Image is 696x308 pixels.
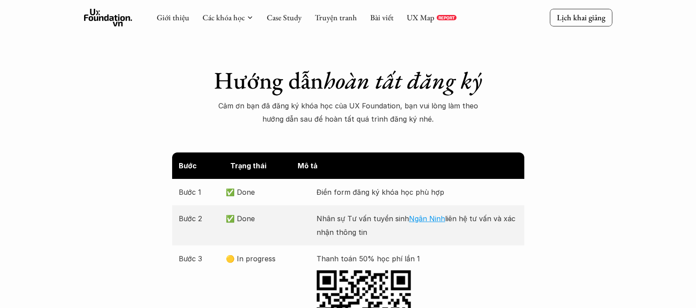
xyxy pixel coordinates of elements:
a: Các khóa học [203,12,245,22]
p: Bước 1 [179,186,222,199]
p: ✅ Done [226,186,312,199]
p: ✅ Done [226,212,312,225]
a: UX Map [407,12,435,22]
p: Bước 2 [179,212,222,225]
p: Lịch khai giảng [557,12,605,22]
p: REPORT [438,15,455,20]
p: 🟡 In progress [226,252,312,265]
p: Cảm ơn bạn đã đăng ký khóa học của UX Foundation, bạn vui lòng làm theo hướng dẫn sau để hoàn tất... [216,99,480,126]
a: Case Study [267,12,302,22]
em: hoàn tất đăng ký [323,65,482,96]
p: Thanh toán 50% học phí lần 1 [317,252,518,265]
h1: Hướng dẫn [214,66,482,95]
strong: Bước [179,161,197,170]
a: Bài viết [370,12,394,22]
a: Lịch khai giảng [550,9,612,26]
a: Giới thiệu [157,12,189,22]
p: Nhân sự Tư vấn tuyển sinh liên hệ tư vấn và xác nhận thông tin [317,212,518,239]
strong: Trạng thái [230,161,266,170]
a: Truyện tranh [315,12,357,22]
p: Bước 3 [179,252,222,265]
p: Điền form đăng ký khóa học phù hợp [317,186,518,199]
a: REPORT [437,15,457,20]
a: Ngân Ninh [409,214,445,223]
strong: Mô tả [298,161,317,170]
